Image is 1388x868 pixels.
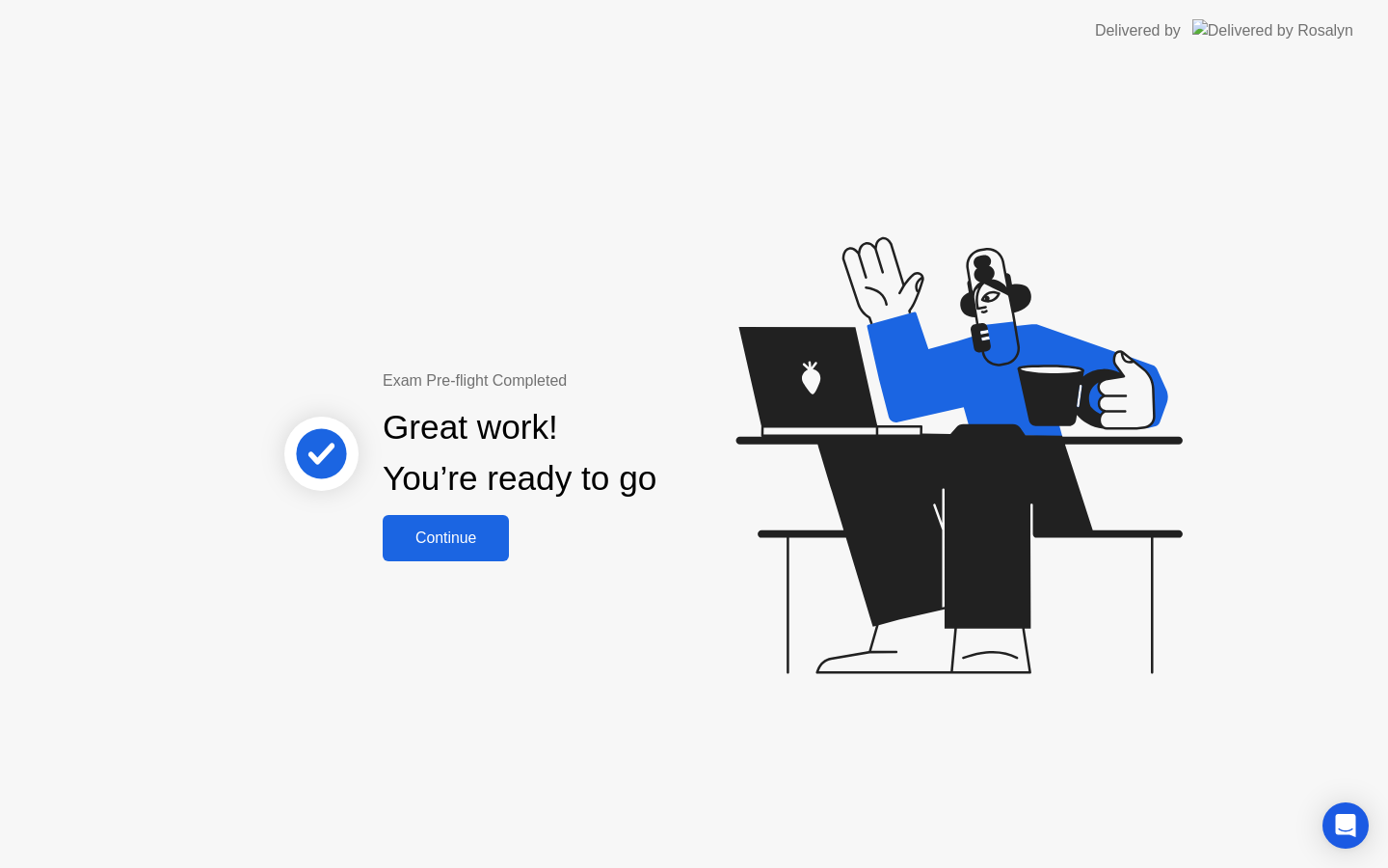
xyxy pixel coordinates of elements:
div: Open Intercom Messenger [1322,802,1369,849]
div: Great work! You’re ready to go [383,402,656,504]
div: Delivered by [1095,19,1181,42]
button: Continue [383,515,509,561]
div: Continue [388,529,503,547]
div: Exam Pre-flight Completed [383,369,781,393]
img: Delivered by Rosalyn [1192,19,1353,41]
